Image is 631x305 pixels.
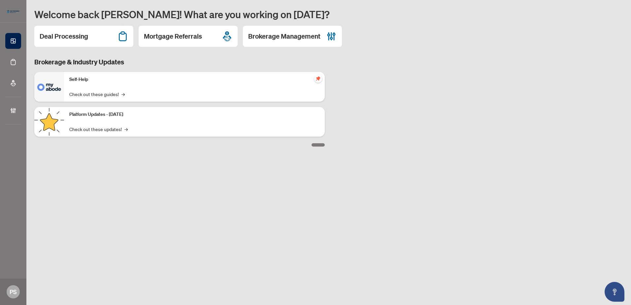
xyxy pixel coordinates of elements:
a: Check out these guides!→ [69,90,125,98]
img: Platform Updates - September 16, 2025 [34,107,64,137]
h2: Deal Processing [40,32,88,41]
img: Self-Help [34,72,64,102]
a: Check out these updates!→ [69,125,128,133]
h2: Mortgage Referrals [144,32,202,41]
p: Platform Updates - [DATE] [69,111,319,118]
p: Self-Help [69,76,319,83]
h3: Brokerage & Industry Updates [34,57,325,67]
h1: Welcome back [PERSON_NAME]! What are you working on [DATE]? [34,8,623,20]
span: → [124,125,128,133]
span: PS [10,287,17,296]
span: → [121,90,125,98]
h2: Brokerage Management [248,32,320,41]
img: logo [5,8,21,15]
span: pushpin [314,75,322,83]
button: Open asap [605,282,624,302]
